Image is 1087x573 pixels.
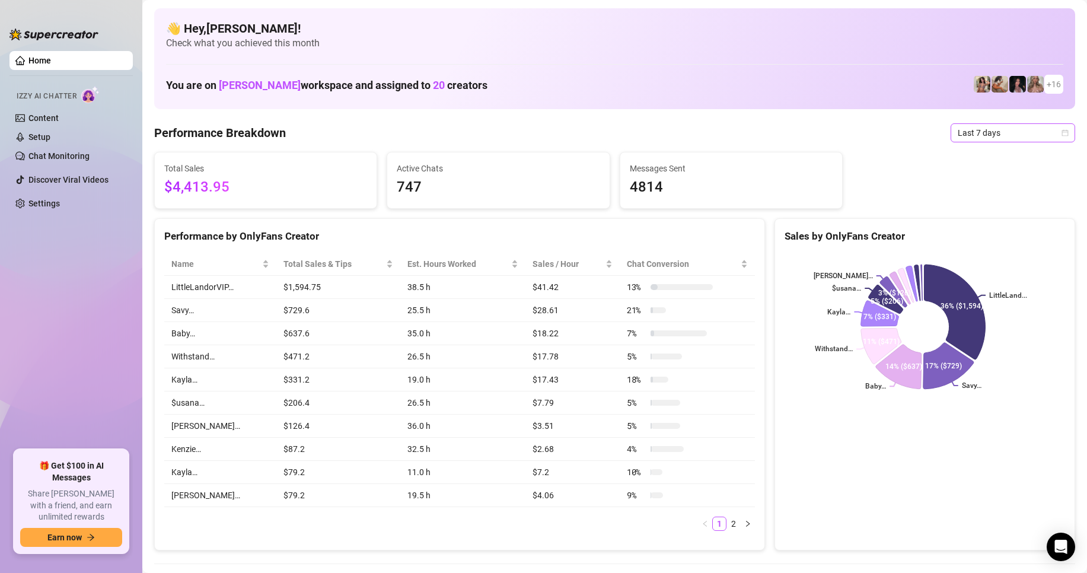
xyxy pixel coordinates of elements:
[698,517,712,531] button: left
[87,533,95,542] span: arrow-right
[276,345,400,368] td: $471.2
[276,391,400,415] td: $206.4
[47,533,82,542] span: Earn now
[164,391,276,415] td: $usana…
[400,391,525,415] td: 26.5 h
[164,176,367,199] span: $4,413.95
[164,415,276,438] td: [PERSON_NAME]…
[525,276,620,299] td: $41.42
[276,368,400,391] td: $331.2
[28,151,90,161] a: Chat Monitoring
[1047,78,1061,91] span: + 16
[525,368,620,391] td: $17.43
[276,276,400,299] td: $1,594.75
[164,228,755,244] div: Performance by OnlyFans Creator
[17,91,76,102] span: Izzy AI Chatter
[627,327,646,340] span: 7 %
[627,466,646,479] span: 10 %
[713,517,726,530] a: 1
[620,253,755,276] th: Chat Conversion
[865,383,886,391] text: Baby…
[276,438,400,461] td: $87.2
[164,368,276,391] td: Kayla…
[627,281,646,294] span: 13 %
[630,176,833,199] span: 4814
[397,162,600,175] span: Active Chats
[627,257,738,270] span: Chat Conversion
[28,199,60,208] a: Settings
[276,461,400,484] td: $79.2
[712,517,726,531] li: 1
[400,345,525,368] td: 26.5 h
[433,79,445,91] span: 20
[400,438,525,461] td: 32.5 h
[28,113,59,123] a: Content
[164,461,276,484] td: Kayla…
[525,438,620,461] td: $2.68
[741,517,755,531] button: right
[525,299,620,322] td: $28.61
[627,304,646,317] span: 21 %
[400,299,525,322] td: 25.5 h
[741,517,755,531] li: Next Page
[276,415,400,438] td: $126.4
[166,79,487,92] h1: You are on workspace and assigned to creators
[164,162,367,175] span: Total Sales
[164,484,276,507] td: [PERSON_NAME]…
[698,517,712,531] li: Previous Page
[164,322,276,345] td: Baby…
[958,124,1068,142] span: Last 7 days
[164,438,276,461] td: Kenzie…
[525,461,620,484] td: $7.2
[627,489,646,502] span: 9 %
[702,520,709,527] span: left
[627,419,646,432] span: 5 %
[20,460,122,483] span: 🎁 Get $100 in AI Messages
[525,415,620,438] td: $3.51
[727,517,740,530] a: 2
[1062,129,1069,136] span: calendar
[171,257,260,270] span: Name
[525,322,620,345] td: $18.22
[525,345,620,368] td: $17.78
[814,272,873,280] text: [PERSON_NAME]…
[630,162,833,175] span: Messages Sent
[828,308,851,316] text: Kayla…
[627,443,646,456] span: 4 %
[28,56,51,65] a: Home
[815,345,853,354] text: Withstand…
[974,76,990,93] img: Avry (@avryjennervip)
[627,373,646,386] span: 18 %
[283,257,384,270] span: Total Sales & Tips
[407,257,509,270] div: Est. Hours Worked
[219,79,301,91] span: [PERSON_NAME]
[1009,76,1026,93] img: Baby (@babyyyybellaa)
[525,484,620,507] td: $4.06
[166,37,1063,50] span: Check what you achieved this month
[832,284,861,292] text: $usana…
[166,20,1063,37] h4: 👋 Hey, [PERSON_NAME] !
[164,253,276,276] th: Name
[164,345,276,368] td: Withstand…
[627,350,646,363] span: 5 %
[1047,533,1075,561] div: Open Intercom Messenger
[533,257,603,270] span: Sales / Hour
[28,175,109,184] a: Discover Viral Videos
[627,396,646,409] span: 5 %
[276,484,400,507] td: $79.2
[525,253,620,276] th: Sales / Hour
[400,276,525,299] td: 38.5 h
[400,461,525,484] td: 11.0 h
[1027,76,1044,93] img: Kenzie (@dmaxkenz)
[726,517,741,531] li: 2
[276,299,400,322] td: $729.6
[164,276,276,299] td: LittleLandorVIP…
[785,228,1065,244] div: Sales by OnlyFans Creator
[9,28,98,40] img: logo-BBDzfeDw.svg
[164,299,276,322] td: Savy…
[81,86,100,103] img: AI Chatter
[992,76,1008,93] img: Kayla (@kaylathaylababy)
[400,415,525,438] td: 36.0 h
[20,488,122,523] span: Share [PERSON_NAME] with a friend, and earn unlimited rewards
[400,484,525,507] td: 19.5 h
